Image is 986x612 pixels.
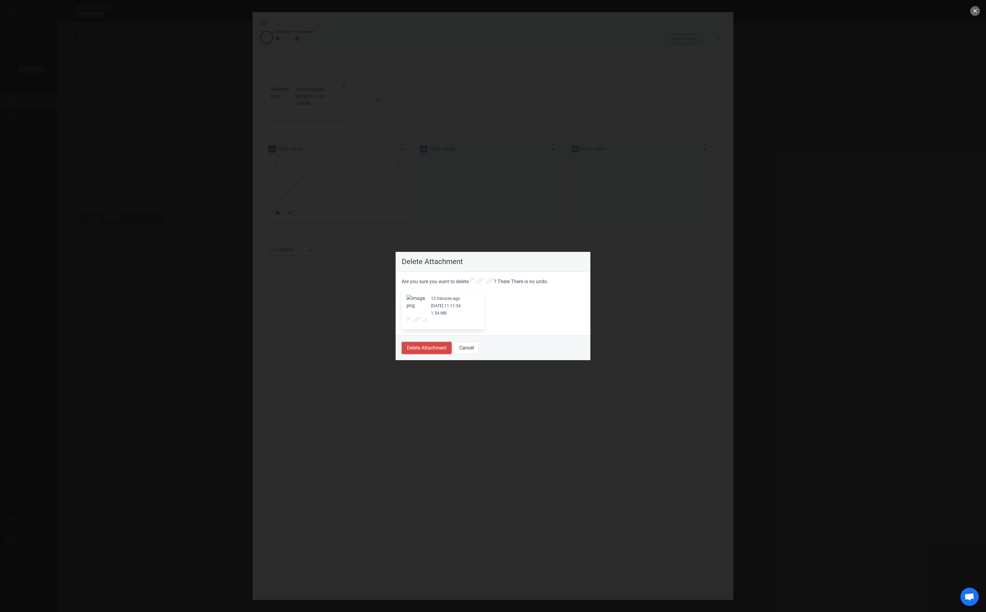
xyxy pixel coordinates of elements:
small: [DATE] 11:11:34 [431,303,461,308]
section: Are you sure you want to delete ? There There is no undo. [396,272,590,336]
small: 1.54 MB [431,311,447,315]
button: Delete Attachment [402,342,452,354]
div: Open de chat [960,588,979,606]
button: Zoom image [407,295,426,309]
p: Delete Attachment [402,258,584,265]
button: Cancel [454,342,479,354]
small: 12 minutes ago [431,296,460,301]
button: close [970,6,980,16]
